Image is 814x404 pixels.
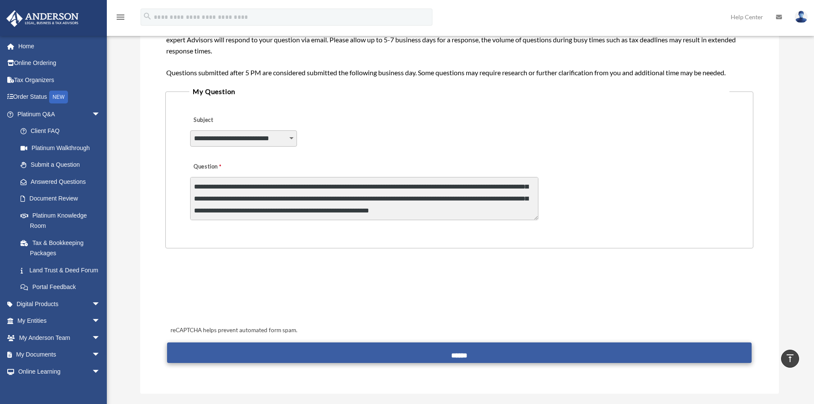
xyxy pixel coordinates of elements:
div: NEW [49,91,68,103]
legend: My Question [189,86,729,97]
a: Land Trust & Deed Forum [12,262,113,279]
div: reCAPTCHA helps prevent automated form spam. [167,325,751,336]
span: arrow_drop_down [92,313,109,330]
i: menu [115,12,126,22]
a: Online Ordering [6,55,113,72]
a: Platinum Q&Aarrow_drop_down [6,106,113,123]
label: Question [190,161,256,173]
span: arrow_drop_down [92,329,109,347]
span: arrow_drop_down [92,346,109,364]
a: vertical_align_top [781,350,799,368]
iframe: reCAPTCHA [168,275,298,308]
span: arrow_drop_down [92,295,109,313]
a: Digital Productsarrow_drop_down [6,295,113,313]
img: Anderson Advisors Platinum Portal [4,10,81,27]
a: My Entitiesarrow_drop_down [6,313,113,330]
i: search [143,12,152,21]
img: User Pic [795,11,808,23]
a: Tax & Bookkeeping Packages [12,234,113,262]
a: Document Review [12,190,113,207]
i: vertical_align_top [785,353,795,363]
a: Platinum Walkthrough [12,139,113,156]
a: Answered Questions [12,173,113,190]
a: Order StatusNEW [6,88,113,106]
a: Home [6,38,113,55]
a: Client FAQ [12,123,113,140]
a: Platinum Knowledge Room [12,207,113,234]
a: Submit a Question [12,156,109,174]
span: arrow_drop_down [92,106,109,123]
a: My Documentsarrow_drop_down [6,346,113,363]
a: Online Learningarrow_drop_down [6,363,113,380]
span: arrow_drop_down [92,363,109,380]
a: My Anderson Teamarrow_drop_down [6,329,113,346]
a: Tax Organizers [6,71,113,88]
label: Subject [190,115,271,127]
a: menu [115,15,126,22]
a: Portal Feedback [12,279,113,296]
